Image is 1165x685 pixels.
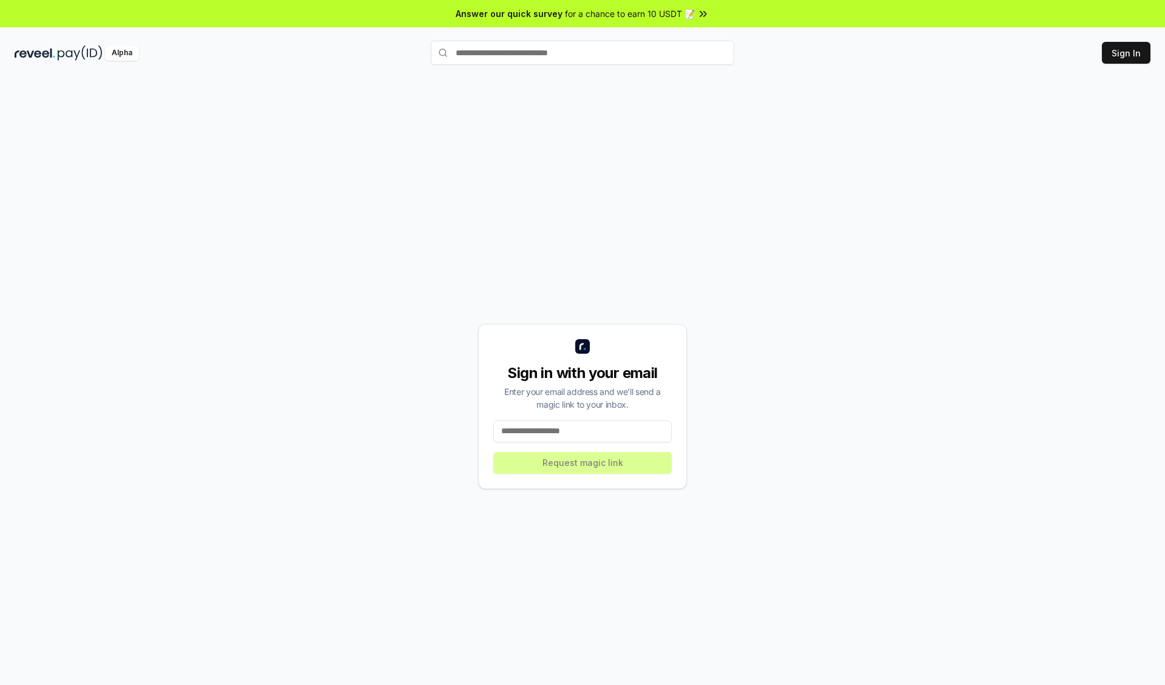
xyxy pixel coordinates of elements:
div: Enter your email address and we’ll send a magic link to your inbox. [493,385,672,411]
img: pay_id [58,46,103,61]
div: Alpha [105,46,139,61]
img: logo_small [575,339,590,354]
button: Sign In [1102,42,1150,64]
span: for a chance to earn 10 USDT 📝 [565,7,695,20]
span: Answer our quick survey [456,7,562,20]
div: Sign in with your email [493,363,672,383]
img: reveel_dark [15,46,55,61]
